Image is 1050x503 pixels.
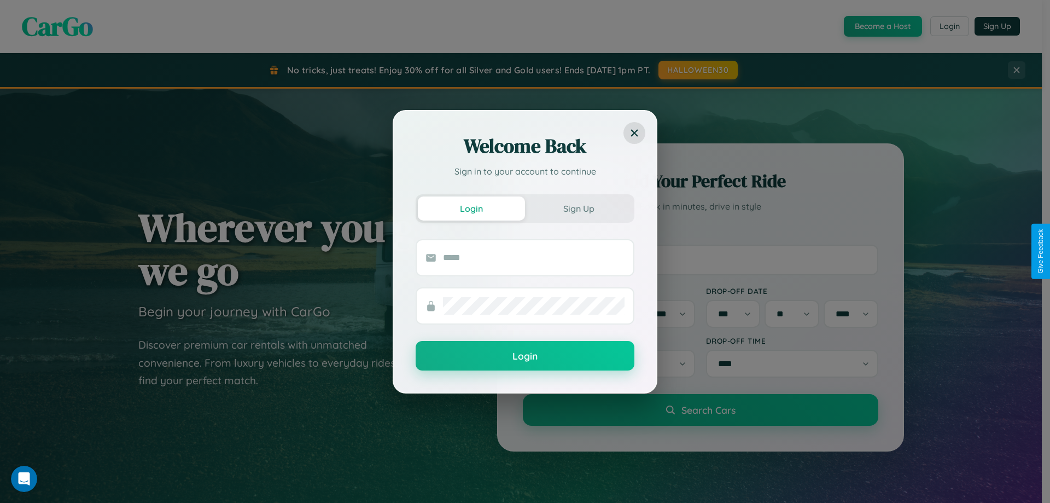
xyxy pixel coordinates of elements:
[1037,229,1045,274] div: Give Feedback
[11,466,37,492] iframe: Intercom live chat
[525,196,632,221] button: Sign Up
[418,196,525,221] button: Login
[416,165,634,178] p: Sign in to your account to continue
[416,133,634,159] h2: Welcome Back
[416,341,634,371] button: Login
